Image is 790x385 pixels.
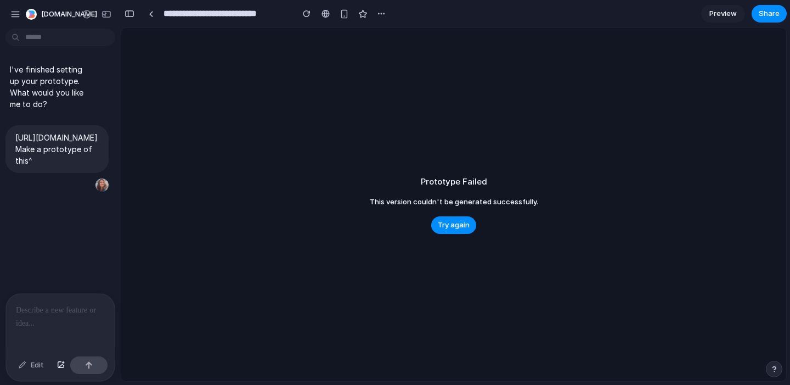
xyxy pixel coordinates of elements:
a: Preview [701,5,745,23]
span: [DOMAIN_NAME] [41,9,97,20]
p: I've finished setting up your prototype. What would you like me to do? [10,64,92,110]
span: Share [759,8,780,19]
span: Preview [709,8,737,19]
span: Try again [438,220,470,231]
button: Share [752,5,787,23]
h2: Prototype Failed [421,176,487,188]
button: [DOMAIN_NAME] [21,5,114,23]
button: Try again [431,216,476,234]
p: [URL][DOMAIN_NAME] Make a prototype of this^ [15,132,99,166]
span: This version couldn't be generated successfully. [370,197,538,208]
